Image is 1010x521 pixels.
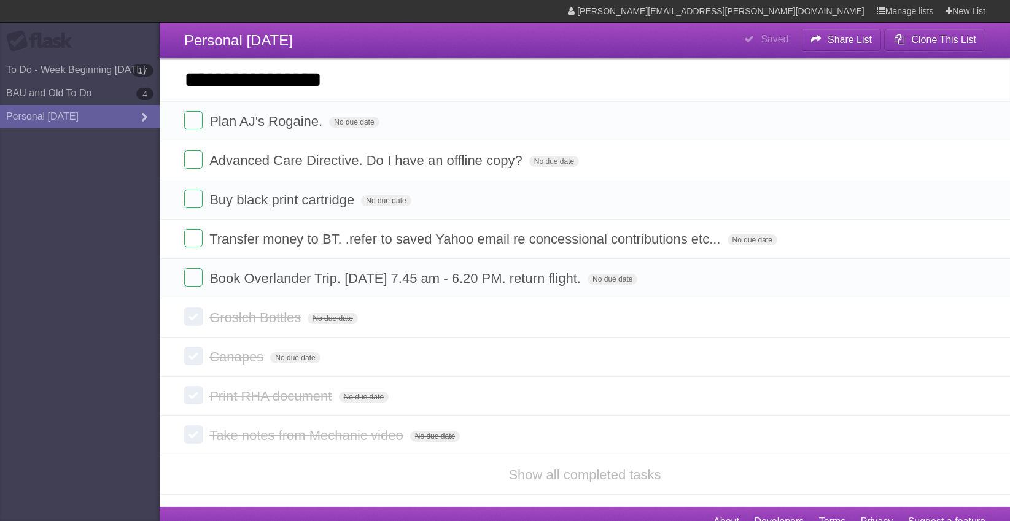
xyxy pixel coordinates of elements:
label: Done [184,190,203,208]
div: Flask [6,30,80,52]
b: Clone This List [911,34,976,45]
span: Groslch Bottles [209,310,304,325]
span: Print RHA document [209,388,335,404]
span: Take notes from Mechanic video [209,428,406,443]
b: Saved [761,34,788,44]
b: 17 [131,64,153,77]
span: No due date [361,195,411,206]
label: Done [184,347,203,365]
span: No due date [308,313,357,324]
button: Share List [801,29,882,51]
span: Transfer money to BT. .refer to saved Yahoo email re concessional contributions etc... [209,231,723,247]
label: Done [184,425,203,444]
span: Personal [DATE] [184,32,293,48]
label: Done [184,268,203,287]
span: No due date [588,274,637,285]
span: No due date [270,352,320,363]
span: Book Overlander Trip. [DATE] 7.45 am - 6.20 PM. return flight. [209,271,584,286]
label: Done [184,229,203,247]
span: No due date [339,392,389,403]
span: No due date [529,156,579,167]
a: Show all completed tasks [508,467,661,482]
label: Done [184,150,203,169]
label: Done [184,111,203,129]
span: No due date [410,431,460,442]
span: No due date [329,117,379,128]
span: Advanced Care Directive. Do I have an offline copy? [209,153,526,168]
span: No due date [728,234,777,245]
label: Done [184,307,203,326]
b: Share List [828,34,872,45]
b: 4 [136,88,153,100]
span: Plan AJ's Rogaine. [209,114,325,129]
button: Clone This List [884,29,985,51]
label: Done [184,386,203,404]
span: Buy black print cartridge [209,192,357,207]
span: Canapes [209,349,266,365]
